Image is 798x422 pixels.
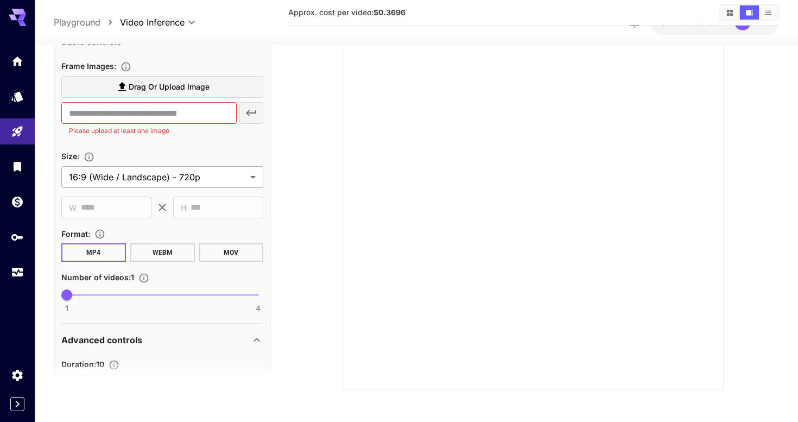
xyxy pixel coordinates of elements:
[11,125,24,138] div: Playground
[719,4,779,21] div: Show videos in grid viewShow videos in video viewShow videos in list view
[661,18,688,27] span: $15.06
[65,303,68,314] span: 1
[61,243,126,262] button: MP4
[61,326,263,352] div: Advanced controls
[688,18,726,27] span: credits left
[11,230,24,244] div: API Keys
[61,75,263,98] label: Drag or upload image
[129,80,210,93] span: Drag or upload image
[61,333,142,346] p: Advanced controls
[61,359,104,368] span: Duration : 10
[10,397,24,411] button: Expand sidebar
[134,272,154,283] button: Specify how many videos to generate in a single request. Each video generation will be charged se...
[104,359,124,370] button: Set the number of duration
[181,201,186,213] span: H
[199,243,264,262] button: MOV
[61,152,79,161] span: Size :
[61,229,90,238] span: Format :
[116,61,136,72] button: Upload frame images.
[11,368,24,382] div: Settings
[61,273,134,282] span: Number of videos : 1
[373,8,406,17] b: $0.3696
[288,8,406,17] span: Approx. cost per video:
[11,54,24,68] div: Home
[69,201,77,213] span: W
[69,171,246,184] span: 16:9 (Wide / Landscape) - 720p
[61,61,116,71] span: Frame Images :
[130,243,195,262] button: WEBM
[11,160,24,173] div: Library
[69,125,229,136] p: Please upload at least one image
[11,195,24,209] div: Wallet
[720,5,739,20] button: Show videos in grid view
[120,16,185,29] span: Video Inference
[90,229,110,240] button: Choose the file format for the output video.
[740,5,759,20] button: Show videos in video view
[759,5,778,20] button: Show videos in list view
[11,90,24,103] div: Models
[11,266,24,279] div: Usage
[54,16,100,29] a: Playground
[54,16,120,29] nav: breadcrumb
[256,303,261,314] span: 4
[79,151,99,162] button: Adjust the dimensions of the generated image by specifying its width and height in pixels, or sel...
